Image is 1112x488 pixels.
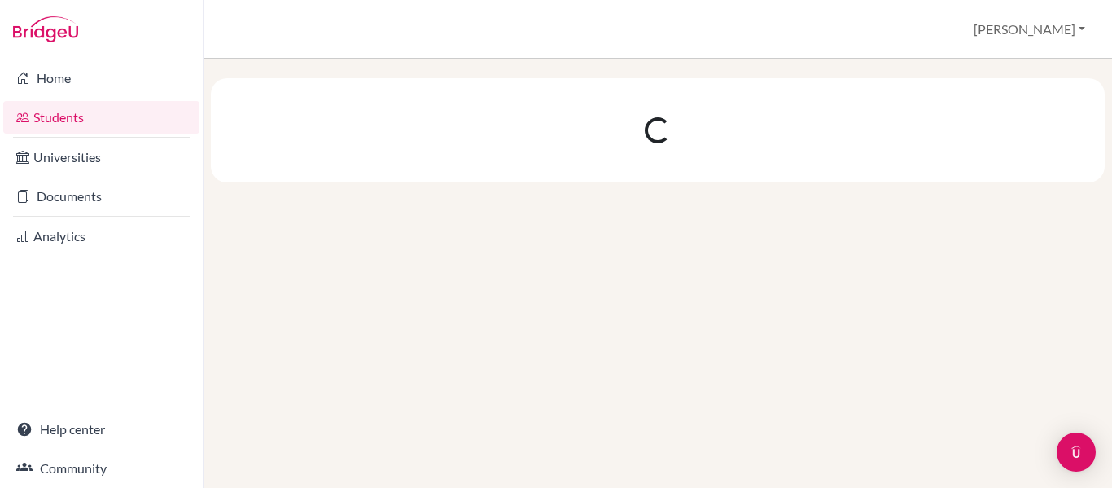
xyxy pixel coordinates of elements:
a: Help center [3,413,199,446]
button: [PERSON_NAME] [966,14,1092,45]
a: Universities [3,141,199,174]
a: Students [3,101,199,134]
div: Open Intercom Messenger [1057,433,1096,472]
img: Bridge-U [13,16,78,42]
a: Analytics [3,220,199,253]
a: Home [3,62,199,95]
a: Documents [3,180,199,213]
a: Community [3,452,199,485]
